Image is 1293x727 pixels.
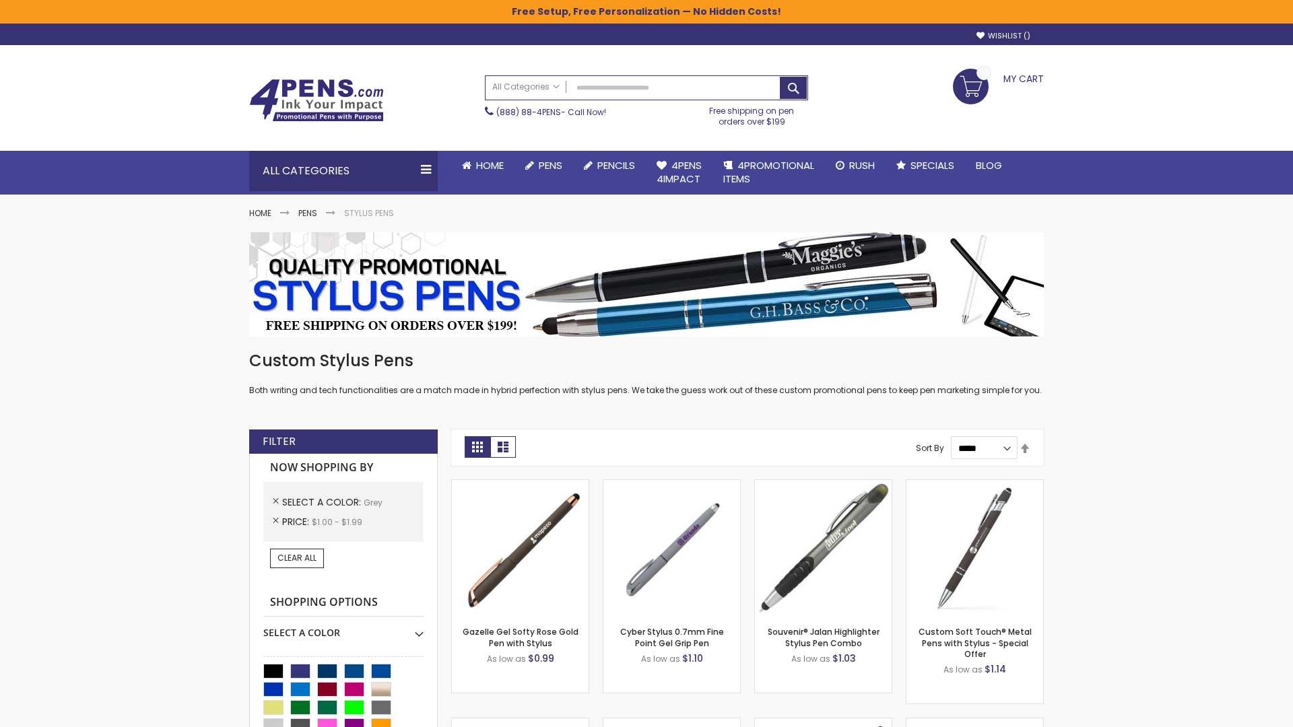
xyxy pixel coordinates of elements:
[985,662,1006,676] span: $1.14
[657,158,702,186] span: 4Pens 4impact
[682,652,703,665] span: $1.10
[916,442,944,454] label: Sort By
[539,158,562,172] span: Pens
[451,151,515,180] a: Home
[249,350,1044,372] h1: Custom Stylus Pens
[249,151,438,191] div: All Categories
[263,434,296,449] strong: Filter
[364,497,383,508] span: Grey
[768,626,880,648] a: Souvenir® Jalan Highlighter Stylus Pen Combo
[603,480,740,617] img: Cyber Stylus 0.7mm Fine Point Gel Grip Pen-Grey
[282,495,364,509] span: Select A Color
[496,106,606,118] span: - Call Now!
[249,79,384,122] img: 4Pens Custom Pens and Promotional Products
[965,151,1013,180] a: Blog
[492,81,560,92] span: All Categories
[344,207,394,219] strong: Stylus Pens
[298,207,317,219] a: Pens
[476,158,504,172] span: Home
[282,515,312,528] span: Price
[573,151,646,180] a: Pencils
[910,158,954,172] span: Specials
[249,207,271,219] a: Home
[976,158,1002,172] span: Blog
[487,653,526,664] span: As low as
[723,158,814,186] span: 4PROMOTIONAL ITEMS
[528,652,554,665] span: $0.99
[755,479,892,491] a: Souvenir® Jalan Highlighter Stylus Pen Combo-Grey
[943,664,983,675] span: As low as
[249,232,1044,337] img: Stylus Pens
[906,479,1043,491] a: Custom Soft Touch® Metal Pens with Stylus-Grey
[755,480,892,617] img: Souvenir® Jalan Highlighter Stylus Pen Combo-Grey
[832,652,856,665] span: $1.03
[249,350,1044,396] div: Both writing and tech functionalities are a match made in hybrid perfection with stylus pens. We ...
[791,653,830,664] span: As low as
[263,588,424,617] strong: Shopping Options
[465,436,490,458] strong: Grid
[312,516,362,528] span: $1.00 - $1.99
[452,479,589,491] a: Gazelle Gel Softy Rose Gold Pen with Stylus-Grey
[976,31,1030,41] a: Wishlist
[263,454,424,482] strong: Now Shopping by
[515,151,573,180] a: Pens
[620,626,724,648] a: Cyber Stylus 0.7mm Fine Point Gel Grip Pen
[277,552,317,563] span: Clear All
[463,626,578,648] a: Gazelle Gel Softy Rose Gold Pen with Stylus
[696,100,809,127] div: Free shipping on pen orders over $199
[263,617,424,639] div: Select A Color
[825,151,886,180] a: Rush
[646,151,712,195] a: 4Pens4impact
[712,151,825,195] a: 4PROMOTIONALITEMS
[603,479,740,491] a: Cyber Stylus 0.7mm Fine Point Gel Grip Pen-Grey
[906,480,1043,617] img: Custom Soft Touch® Metal Pens with Stylus-Grey
[597,158,635,172] span: Pencils
[270,549,324,567] a: Clear All
[849,158,875,172] span: Rush
[486,76,566,98] a: All Categories
[641,653,680,664] span: As low as
[452,480,589,617] img: Gazelle Gel Softy Rose Gold Pen with Stylus-Grey
[496,106,561,118] a: (888) 88-4PENS
[919,626,1032,659] a: Custom Soft Touch® Metal Pens with Stylus - Special Offer
[886,151,965,180] a: Specials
